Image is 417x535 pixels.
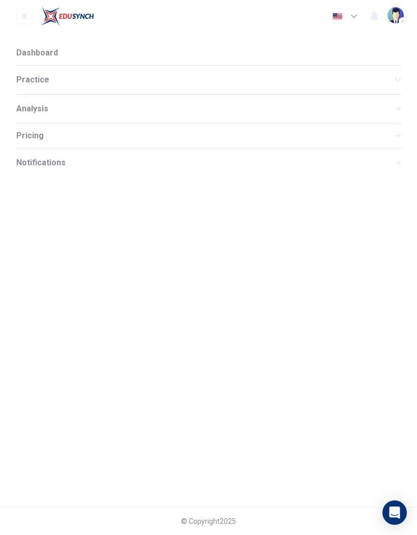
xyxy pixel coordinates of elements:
div: Practice [16,66,401,94]
span: Analysis [16,105,48,113]
a: Analysis [16,95,401,123]
div: Notifications [16,148,401,177]
span: Dashboard [16,49,58,57]
button: open mobile menu [16,8,33,24]
span: Practice [16,76,395,84]
img: en [331,13,344,20]
a: Pricing [16,124,401,148]
span: © Copyright 2025 [181,517,236,525]
span: Pricing [16,132,44,140]
div: Open Intercom Messenger [382,500,407,525]
a: Dashboard [16,41,401,65]
span: Notifications [16,159,66,167]
img: Profile picture [388,7,404,23]
img: EduSynch logo [41,6,94,26]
